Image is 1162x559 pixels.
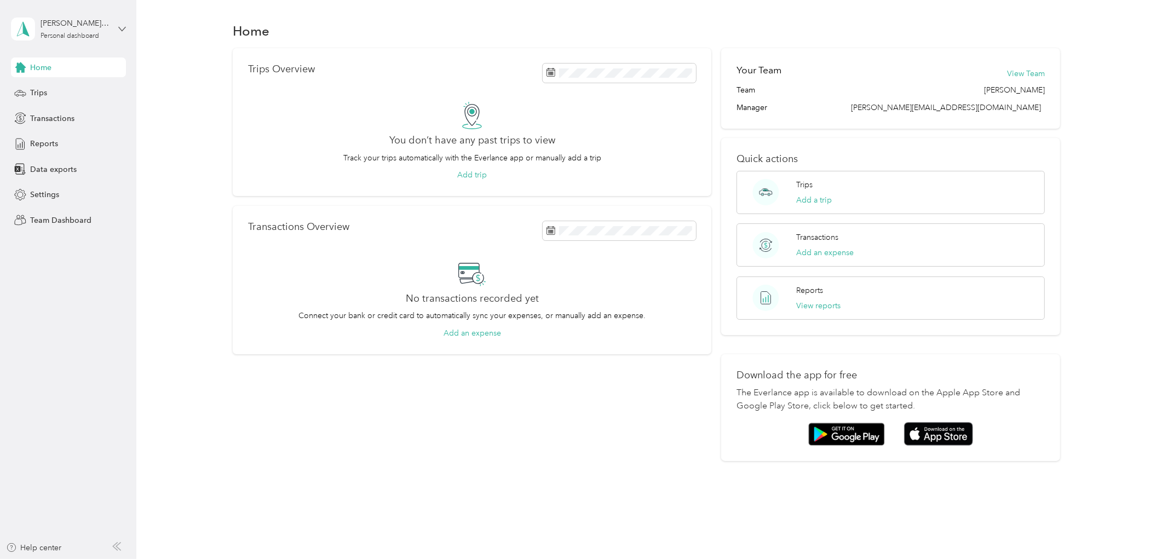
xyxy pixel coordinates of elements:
[6,542,62,554] button: Help center
[904,422,973,446] img: App store
[30,113,74,124] span: Transactions
[796,179,813,191] p: Trips
[30,164,77,175] span: Data exports
[248,221,349,233] p: Transactions Overview
[248,64,315,75] p: Trips Overview
[796,285,823,296] p: Reports
[41,18,109,29] div: [PERSON_NAME][EMAIL_ADDRESS][DOMAIN_NAME]
[30,62,51,73] span: Home
[30,87,47,99] span: Trips
[444,327,501,339] button: Add an expense
[851,103,1041,112] span: [PERSON_NAME][EMAIL_ADDRESS][DOMAIN_NAME]
[406,293,539,304] h2: No transactions recorded yet
[389,135,555,146] h2: You don’t have any past trips to view
[1101,498,1162,559] iframe: Everlance-gr Chat Button Frame
[30,215,91,226] span: Team Dashboard
[41,33,99,39] div: Personal dashboard
[737,64,781,77] h2: Your Team
[796,300,841,312] button: View reports
[737,102,767,113] span: Manager
[808,423,885,446] img: Google play
[796,247,854,258] button: Add an expense
[233,25,269,37] h1: Home
[457,169,487,181] button: Add trip
[343,152,601,164] p: Track your trips automatically with the Everlance app or manually add a trip
[298,310,646,321] p: Connect your bank or credit card to automatically sync your expenses, or manually add an expense.
[30,138,58,149] span: Reports
[737,84,755,96] span: Team
[1007,68,1045,79] button: View Team
[737,153,1045,165] p: Quick actions
[737,370,1045,381] p: Download the app for free
[30,189,59,200] span: Settings
[737,387,1045,413] p: The Everlance app is available to download on the Apple App Store and Google Play Store, click be...
[796,232,838,243] p: Transactions
[796,194,832,206] button: Add a trip
[984,84,1045,96] span: [PERSON_NAME]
